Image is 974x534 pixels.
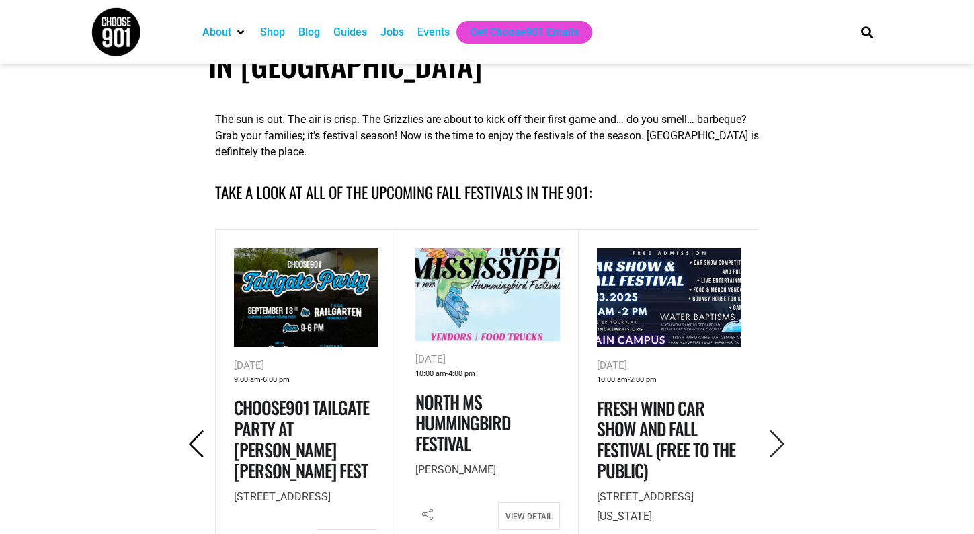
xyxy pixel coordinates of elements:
[597,373,628,387] span: 10:00 am
[183,430,210,458] i: Previous
[630,373,657,387] span: 2:00 pm
[234,490,331,503] span: [STREET_ADDRESS]
[764,430,791,458] i: Next
[415,502,440,527] i: Share
[759,428,796,461] button: Next
[215,181,759,204] h4: Take a look at all of the upcoming fall festivals in the 901:
[215,112,759,160] p: The sun is out. The air is crisp. The Grizzlies are about to kick off their first game and… do yo...
[333,24,367,40] a: Guides
[234,359,264,371] span: [DATE]
[202,24,231,40] a: About
[417,24,450,40] a: Events
[380,24,404,40] a: Jobs
[498,502,560,530] a: View Detail
[597,373,741,387] div: -
[208,10,766,83] h1: A Local’s Guide to Fall & Winter Festivals in [GEOGRAPHIC_DATA]
[196,21,253,44] div: About
[178,428,215,461] button: Previous
[415,389,510,457] a: North MS Hummingbird Festival
[260,24,285,40] a: Shop
[415,353,446,365] span: [DATE]
[597,490,694,523] span: [STREET_ADDRESS][US_STATE]
[234,373,378,387] div: -
[196,21,838,44] nav: Main nav
[448,367,475,381] span: 4:00 pm
[597,359,627,371] span: [DATE]
[234,373,261,387] span: 9:00 am
[234,394,369,484] a: Choose901 Tailgate Party at [PERSON_NAME] [PERSON_NAME] Fest
[415,367,446,381] span: 10:00 am
[415,367,560,381] div: -
[263,373,290,387] span: 6:00 pm
[856,21,878,43] div: Search
[298,24,320,40] a: Blog
[415,463,496,476] span: [PERSON_NAME]
[597,395,735,484] a: Fresh Wind Car Show and Fall Festival (Free to the public)
[470,24,579,40] a: Get Choose901 Emails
